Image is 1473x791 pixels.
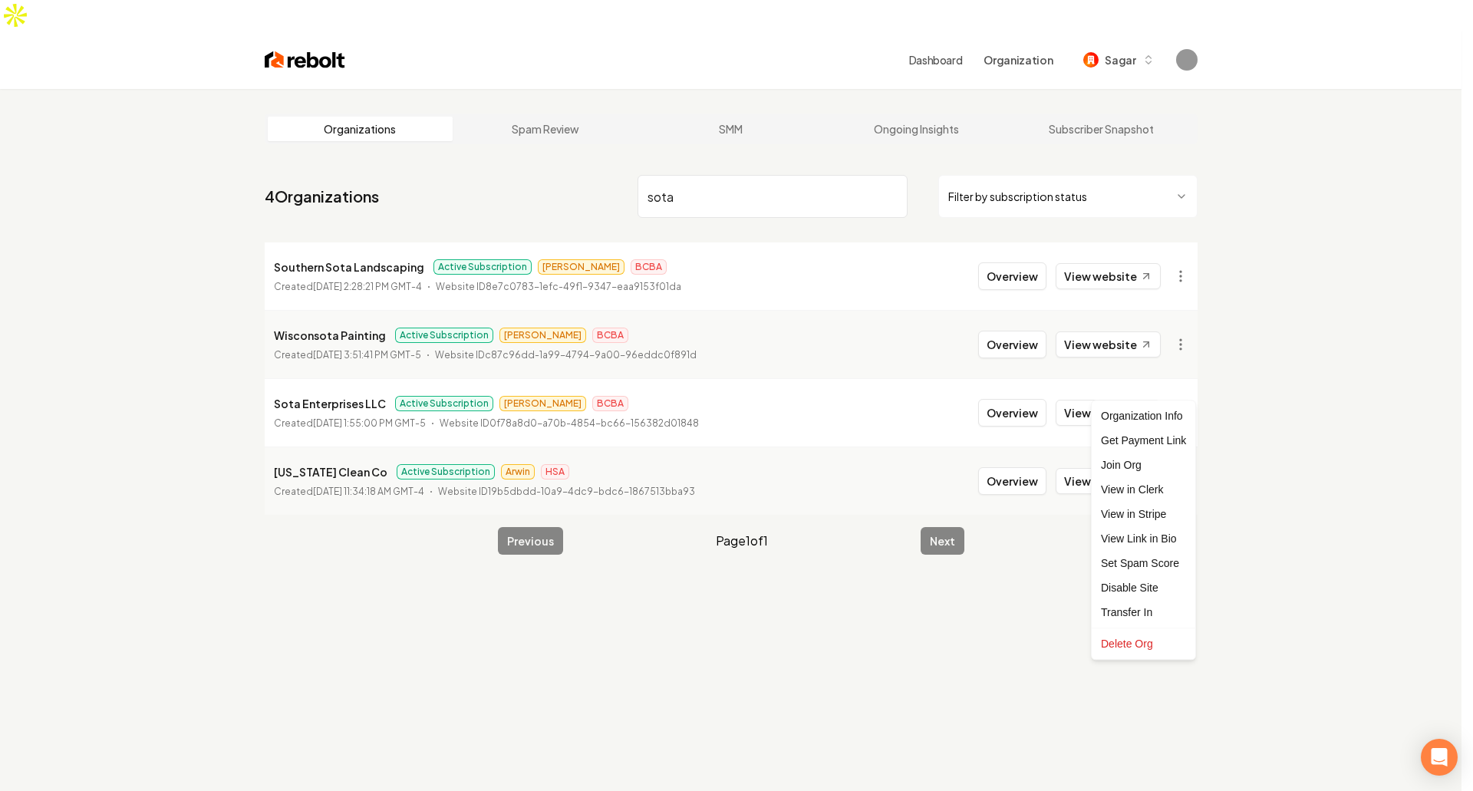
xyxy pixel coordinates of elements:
[1095,631,1192,656] div: Delete Org
[1095,477,1192,502] a: View in Clerk
[1095,404,1192,428] div: Organization Info
[1095,453,1192,477] div: Join Org
[1095,600,1192,625] div: Transfer In
[1095,551,1192,575] div: Set Spam Score
[1095,575,1192,600] div: Disable Site
[1095,428,1192,453] div: Get Payment Link
[1095,502,1192,526] a: View in Stripe
[1095,526,1192,551] a: View Link in Bio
